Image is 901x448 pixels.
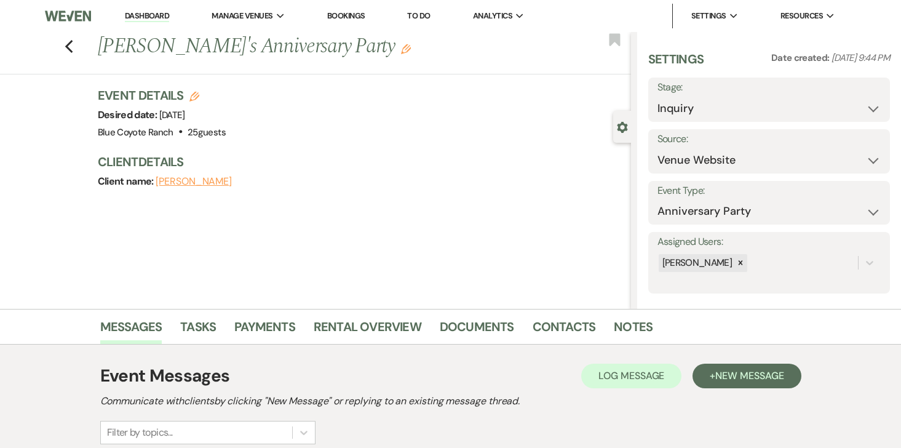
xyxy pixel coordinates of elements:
label: Source: [657,130,881,148]
a: Notes [614,317,653,344]
span: Analytics [473,10,512,22]
span: Resources [780,10,823,22]
span: Date created: [771,52,832,64]
button: [PERSON_NAME] [156,177,232,186]
span: Settings [691,10,726,22]
label: Assigned Users: [657,233,881,251]
a: Tasks [180,317,216,344]
a: Payments [234,317,295,344]
h3: Event Details [98,87,226,104]
h2: Communicate with clients by clicking "New Message" or replying to an existing message thread. [100,394,801,409]
button: Log Message [581,364,681,388]
h1: [PERSON_NAME]'s Anniversary Party [98,32,520,62]
a: Messages [100,317,162,344]
span: Manage Venues [212,10,272,22]
a: Bookings [327,10,365,21]
span: [DATE] 9:44 PM [832,52,890,64]
label: Stage: [657,79,881,97]
span: Blue Coyote Ranch [98,126,173,138]
label: Event Type: [657,182,881,200]
span: Client name: [98,175,156,188]
a: Documents [440,317,514,344]
span: 25 guests [188,126,226,138]
span: Log Message [598,369,664,382]
button: Edit [401,43,411,54]
h1: Event Messages [100,363,230,389]
img: Weven Logo [45,3,91,29]
span: Desired date: [98,108,159,121]
h3: Client Details [98,153,619,170]
button: Close lead details [617,121,628,132]
button: +New Message [693,364,801,388]
div: Filter by topics... [107,425,173,440]
div: [PERSON_NAME] [659,254,734,272]
a: Contacts [533,317,596,344]
a: Dashboard [125,10,169,22]
h3: Settings [648,50,704,78]
span: [DATE] [159,109,185,121]
a: Rental Overview [314,317,421,344]
span: New Message [715,369,784,382]
a: To Do [407,10,430,21]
